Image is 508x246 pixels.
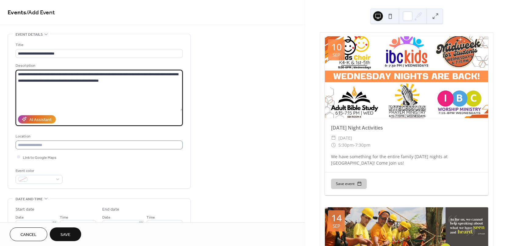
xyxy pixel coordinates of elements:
span: Date [102,214,110,220]
span: - [354,141,355,149]
button: Save event [331,179,367,189]
div: Sep [333,53,340,57]
div: [DATE] Night Activities [325,124,488,131]
span: Time [60,214,68,220]
a: Events [8,7,26,19]
div: Event color [16,168,61,174]
div: End date [102,206,119,213]
div: 10 [331,42,342,52]
span: Event details [16,31,43,38]
button: Save [50,227,81,241]
span: [DATE] [338,134,352,142]
span: Date [16,214,24,220]
div: Start date [16,206,34,213]
button: AI Assistant [18,115,56,123]
span: Cancel [20,232,37,238]
div: Title [16,42,182,48]
span: Time [146,214,155,220]
span: 7:30pm [355,141,370,149]
span: / Add Event [26,7,55,19]
div: ​ [331,141,336,149]
button: Cancel [10,227,47,241]
div: Sep [333,224,340,228]
span: Date and time [16,196,43,202]
div: Description [16,62,182,69]
div: 14 [331,213,342,223]
div: AI Assistant [29,116,52,123]
div: ​ [331,134,336,142]
span: Save [60,232,70,238]
div: Location [16,133,182,140]
span: Link to Google Maps [23,154,56,161]
span: 5:30pm [338,141,354,149]
div: We have something for the entire family [DATE] nights at [GEOGRAPHIC_DATA]! Come join us! [325,153,488,166]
